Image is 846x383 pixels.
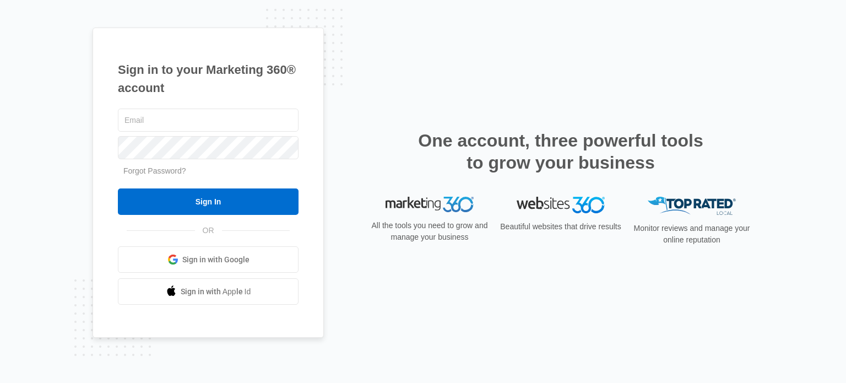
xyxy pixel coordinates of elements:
img: Marketing 360 [386,197,474,212]
a: Sign in with Apple Id [118,278,299,305]
h1: Sign in to your Marketing 360® account [118,61,299,97]
span: Sign in with Google [182,254,250,266]
p: Monitor reviews and manage your online reputation [630,223,753,246]
p: Beautiful websites that drive results [499,221,622,233]
p: All the tools you need to grow and manage your business [368,220,491,243]
span: Sign in with Apple Id [181,286,251,298]
img: Top Rated Local [648,197,736,215]
img: Websites 360 [517,197,605,213]
a: Forgot Password? [123,166,186,175]
span: OR [195,225,222,236]
input: Sign In [118,188,299,215]
a: Sign in with Google [118,246,299,273]
input: Email [118,109,299,132]
h2: One account, three powerful tools to grow your business [415,130,707,174]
